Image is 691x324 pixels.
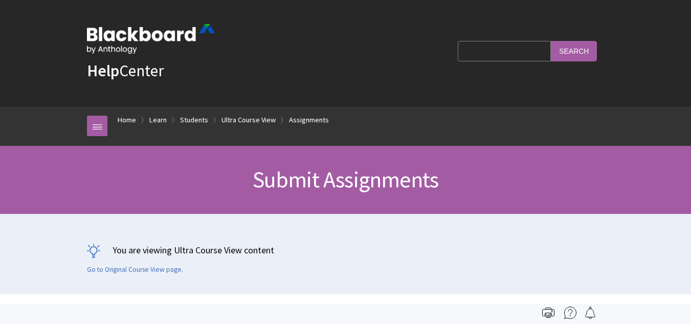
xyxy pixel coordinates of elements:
a: Learn [149,114,167,126]
span: Submit Assignments [253,165,439,193]
img: More help [564,307,576,319]
input: Search [551,41,597,61]
a: Ultra Course View [221,114,276,126]
a: Students [180,114,208,126]
img: Blackboard by Anthology [87,24,215,54]
p: You are viewing Ultra Course View content [87,244,604,256]
img: Follow this page [584,307,596,319]
a: Home [118,114,136,126]
a: Go to Original Course View page. [87,265,183,274]
img: Print [542,307,554,319]
a: Assignments [289,114,329,126]
strong: Help [87,60,119,81]
a: HelpCenter [87,60,164,81]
